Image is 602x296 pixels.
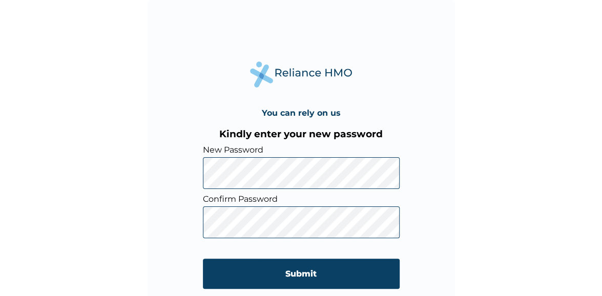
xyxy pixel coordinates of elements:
[203,259,400,289] input: Submit
[203,128,400,140] h3: Kindly enter your new password
[203,145,400,155] label: New Password
[203,194,400,204] label: Confirm Password
[262,108,341,118] h4: You can rely on us
[250,61,352,88] img: Reliance Health's Logo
